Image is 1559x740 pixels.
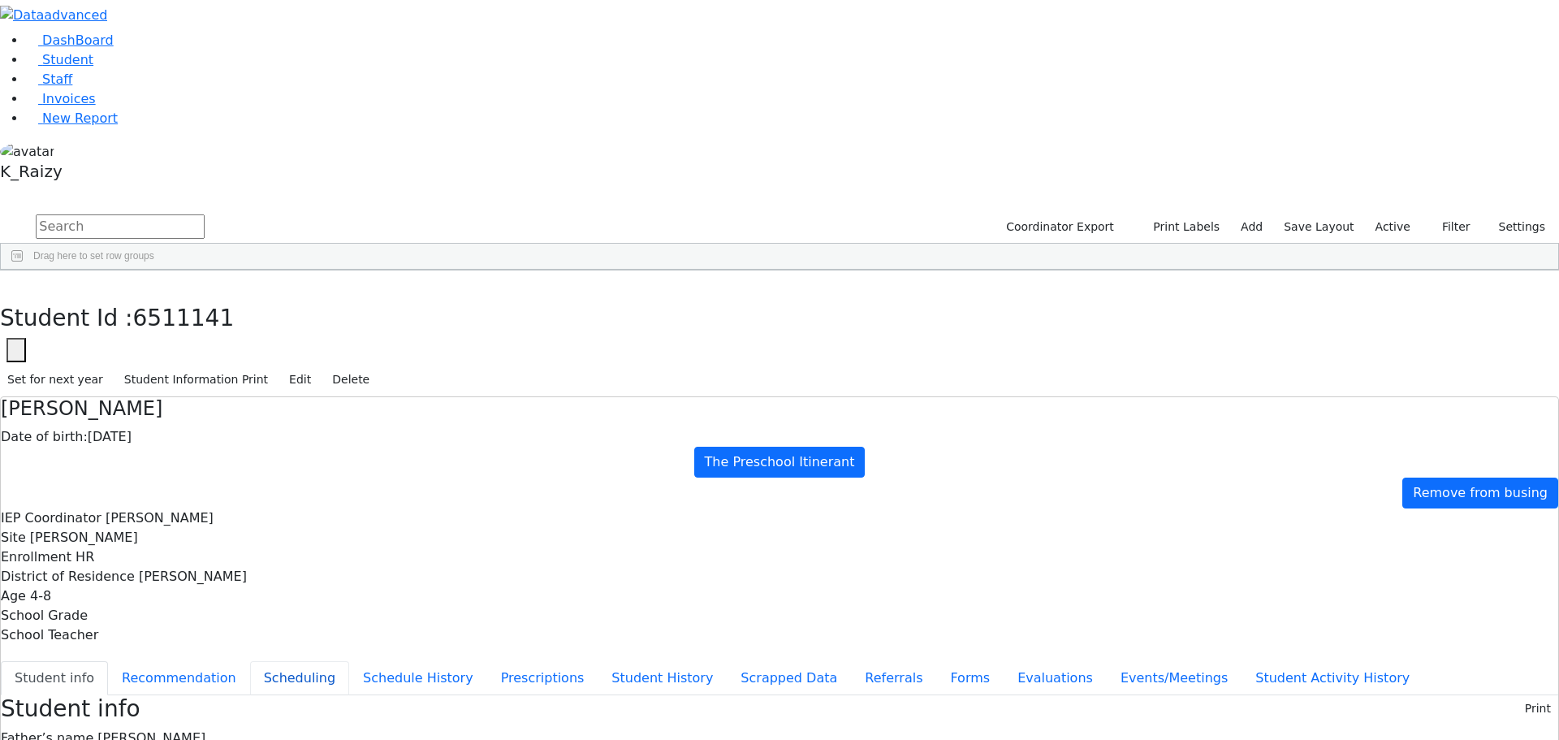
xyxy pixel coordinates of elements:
span: 6511141 [133,305,235,331]
button: Edit [282,367,318,392]
button: Evaluations [1004,661,1107,695]
button: Print Labels [1134,214,1227,240]
span: New Report [42,110,118,126]
label: Active [1368,214,1418,240]
a: DashBoard [26,32,114,48]
button: Scheduling [250,661,349,695]
span: Drag here to set row groups [33,250,154,262]
h4: [PERSON_NAME] [1,397,1558,421]
input: Search [36,214,205,239]
button: Student Activity History [1242,661,1423,695]
label: School Grade [1,606,88,625]
a: Student [26,52,93,67]
button: Forms [936,661,1004,695]
button: Referrals [851,661,936,695]
button: Delete [325,367,377,392]
label: Date of birth: [1,427,88,447]
label: District of Residence [1,567,135,586]
a: Add [1233,214,1270,240]
div: [DATE] [1,427,1558,447]
button: Recommendation [108,661,250,695]
button: Events/Meetings [1107,661,1242,695]
span: [PERSON_NAME] [106,510,214,526]
span: Remove from busing [1413,485,1548,500]
button: Filter [1421,214,1478,240]
button: Student History [598,661,727,695]
label: IEP Coordinator [1,508,101,528]
label: School Teacher [1,625,98,645]
a: The Preschool Itinerant [694,447,866,478]
label: Site [1,528,26,547]
span: DashBoard [42,32,114,48]
button: Print [1518,696,1558,721]
span: Student [42,52,93,67]
button: Scrapped Data [727,661,851,695]
button: Save Layout [1276,214,1361,240]
button: Settings [1478,214,1553,240]
a: New Report [26,110,118,126]
button: Prescriptions [487,661,598,695]
button: Student info [1,661,108,695]
a: Invoices [26,91,96,106]
span: 4-8 [30,588,51,604]
button: Student Information Print [117,367,275,392]
span: [PERSON_NAME] [30,530,138,545]
button: Coordinator Export [995,214,1121,240]
label: Enrollment [1,547,71,567]
span: HR [76,549,94,565]
label: Age [1,586,26,606]
span: [PERSON_NAME] [139,569,247,584]
span: Invoices [42,91,96,106]
a: Remove from busing [1402,478,1558,508]
span: Staff [42,71,72,87]
h3: Student info [1,695,140,723]
a: Staff [26,71,72,87]
button: Schedule History [349,661,487,695]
